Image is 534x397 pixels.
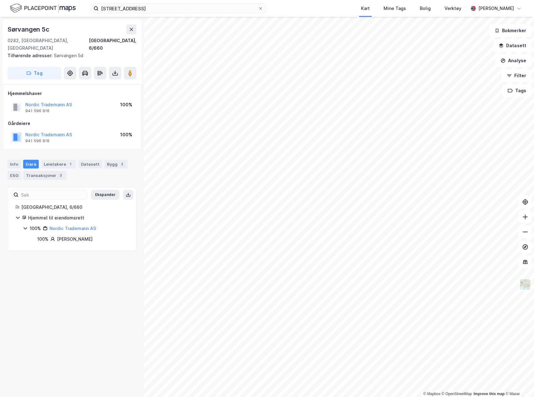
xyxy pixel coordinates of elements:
img: logo.f888ab2527a4732fd821a326f86c7f29.svg [10,3,76,14]
div: 1 [67,161,74,167]
div: 100% [120,131,132,138]
div: 941 596 916 [25,108,49,113]
div: Verktøy [445,5,461,12]
span: Tilhørende adresser: [8,53,54,58]
div: 3 [58,172,64,178]
div: Hjemmel til eiendomsrett [28,214,129,222]
button: Datasett [493,39,531,52]
div: Sørvangen 5c [8,24,51,34]
button: Bokmerker [489,24,531,37]
button: Analyse [495,54,531,67]
div: 100% [30,225,41,232]
div: 2 [119,161,125,167]
a: Mapbox [423,392,440,396]
div: [GEOGRAPHIC_DATA], 6/660 [89,37,136,52]
div: Datasett [79,160,102,168]
div: [PERSON_NAME] [478,5,514,12]
div: 100% [120,101,132,108]
div: [GEOGRAPHIC_DATA], 6/660 [21,204,129,211]
input: Søk [18,190,87,199]
div: Info [8,160,21,168]
div: Transaksjoner [23,171,66,180]
img: Z [519,279,531,290]
a: Improve this map [474,392,505,396]
div: Bygg [104,160,128,168]
div: Eiere [23,160,39,168]
iframe: Chat Widget [503,367,534,397]
input: Søk på adresse, matrikkel, gårdeiere, leietakere eller personer [99,4,258,13]
div: Bolig [420,5,431,12]
button: Tag [8,67,61,79]
div: 100% [37,235,48,243]
button: Tags [502,84,531,97]
a: OpenStreetMap [442,392,472,396]
div: 0282, [GEOGRAPHIC_DATA], [GEOGRAPHIC_DATA] [8,37,89,52]
div: [PERSON_NAME] [57,235,93,243]
div: 941 596 916 [25,138,49,143]
div: Gårdeiere [8,120,136,127]
a: Nordic Trademann AS [49,226,96,231]
div: Sørvangen 5d [8,52,131,59]
button: Filter [501,69,531,82]
div: Leietakere [41,160,76,168]
div: ESG [8,171,21,180]
div: Mine Tags [384,5,406,12]
button: Ekspander [91,190,120,200]
div: Hjemmelshaver [8,90,136,97]
div: Kart [361,5,370,12]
